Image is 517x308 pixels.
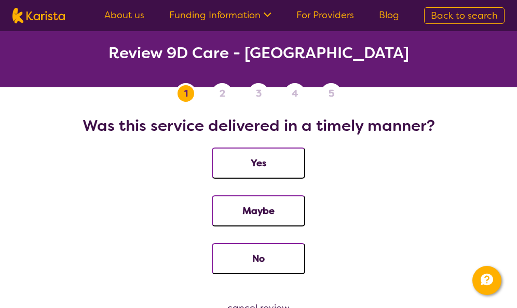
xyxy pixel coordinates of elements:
a: About us [104,9,144,21]
button: Maybe [212,195,305,226]
img: Karista logo [12,8,65,23]
a: Back to search [424,7,505,24]
span: 3 [256,86,262,101]
span: 5 [329,86,334,101]
button: Yes [212,148,305,179]
span: Back to search [431,9,498,22]
a: Blog [379,9,399,21]
button: No [212,243,305,274]
a: For Providers [296,9,354,21]
span: 4 [292,86,298,101]
h2: Was this service delivered in a timely manner? [12,116,505,135]
span: 1 [184,86,188,101]
h2: Review 9D Care - [GEOGRAPHIC_DATA] [12,44,505,62]
button: Channel Menu [472,266,501,295]
a: Funding Information [169,9,271,21]
span: 2 [220,86,225,101]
